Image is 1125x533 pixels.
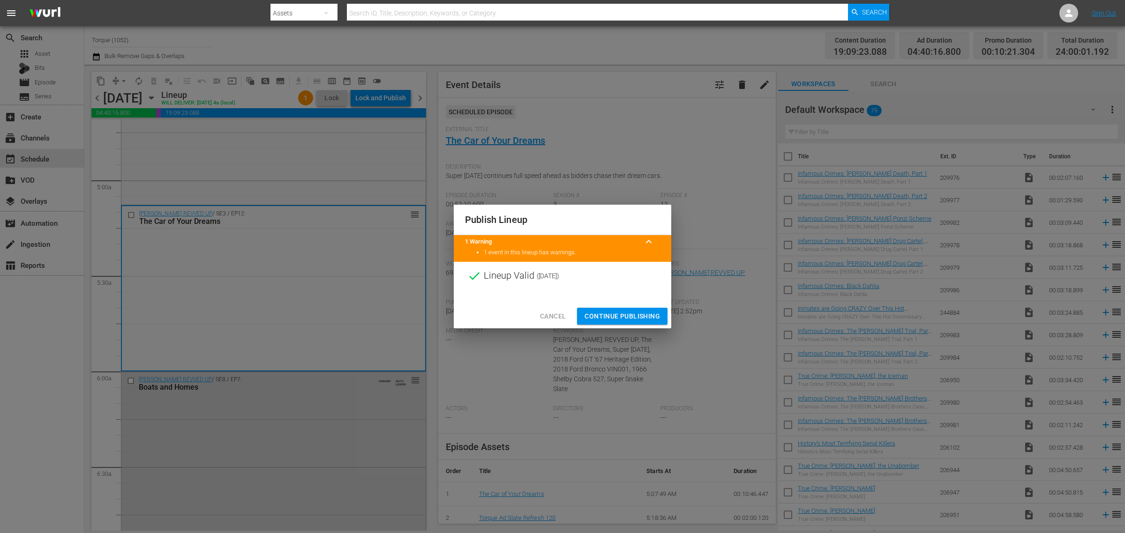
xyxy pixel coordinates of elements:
[585,311,660,322] span: Continue Publishing
[6,7,17,19] span: menu
[537,269,559,283] span: ( [DATE] )
[540,311,566,322] span: Cancel
[465,212,660,227] h2: Publish Lineup
[643,236,654,247] span: keyboard_arrow_up
[22,2,67,24] img: ans4CAIJ8jUAAAAAAAAAAAAAAAAAAAAAAAAgQb4GAAAAAAAAAAAAAAAAAAAAAAAAJMjXAAAAAAAAAAAAAAAAAAAAAAAAgAT5G...
[862,4,887,21] span: Search
[532,308,573,325] button: Cancel
[484,248,660,257] li: 1 event in this lineup has warnings.
[577,308,667,325] button: Continue Publishing
[637,230,660,253] button: keyboard_arrow_up
[1092,9,1116,17] a: Sign Out
[465,237,637,246] title: 1 Warning
[454,262,671,290] div: Lineup Valid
